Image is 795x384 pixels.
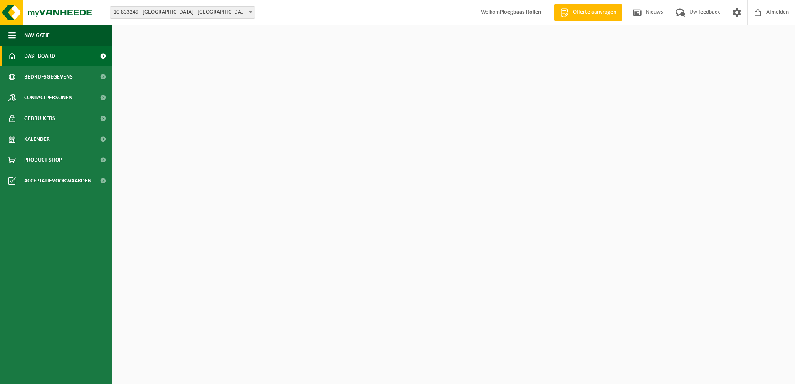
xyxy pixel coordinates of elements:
span: Acceptatievoorwaarden [24,170,91,191]
span: 10-833249 - IKO NV MILIEUSTRAAT FABRIEK - ANTWERPEN [110,7,255,18]
span: Product Shop [24,150,62,170]
a: Offerte aanvragen [554,4,622,21]
span: Gebruikers [24,108,55,129]
span: Contactpersonen [24,87,72,108]
span: Offerte aanvragen [571,8,618,17]
span: Navigatie [24,25,50,46]
span: Kalender [24,129,50,150]
span: Bedrijfsgegevens [24,66,73,87]
strong: Ploegbaas Rollen [500,9,541,15]
span: Dashboard [24,46,55,66]
span: 10-833249 - IKO NV MILIEUSTRAAT FABRIEK - ANTWERPEN [110,6,255,19]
